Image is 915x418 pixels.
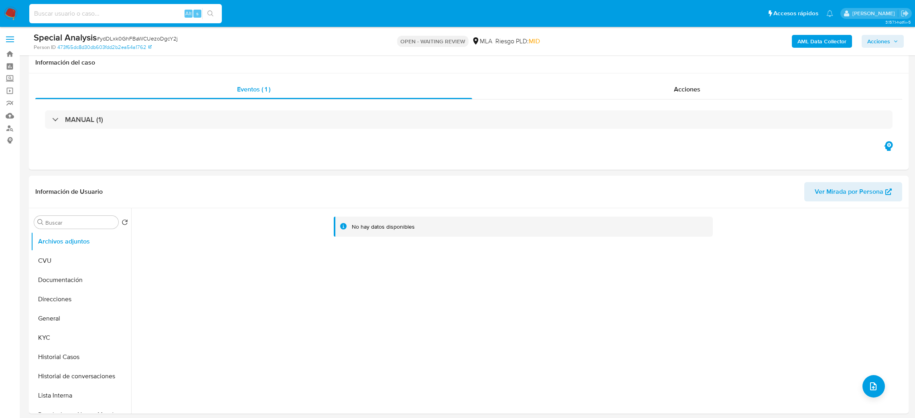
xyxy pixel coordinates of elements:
b: Special Analysis [34,31,97,44]
span: # ydDLxk0GhFBaWCUezoDgcY2j [97,34,178,43]
button: search-icon [202,8,219,19]
button: Buscar [37,219,44,225]
button: Historial de conversaciones [31,367,131,386]
div: MLA [472,37,492,46]
h3: MANUAL (1) [65,115,103,124]
button: Lista Interna [31,386,131,405]
span: Eventos ( 1 ) [237,85,270,94]
button: Documentación [31,270,131,290]
span: Accesos rápidos [773,9,818,18]
input: Buscar [45,219,115,226]
a: Notificaciones [826,10,833,17]
span: Riesgo PLD: [495,37,540,46]
span: Acciones [674,85,700,94]
button: Ver Mirada por Persona [804,182,902,201]
b: AML Data Collector [797,35,846,48]
span: s [196,10,199,17]
span: Alt [185,10,192,17]
h1: Información de Usuario [35,188,103,196]
input: Buscar usuario o caso... [29,8,222,19]
div: No hay datos disponibles [352,223,415,231]
a: Salir [901,9,909,18]
button: CVU [31,251,131,270]
button: upload-file [862,375,885,398]
p: abril.medzovich@mercadolibre.com [852,10,898,17]
button: Archivos adjuntos [31,232,131,251]
button: KYC [31,328,131,347]
span: Ver Mirada por Persona [815,182,883,201]
h1: Información del caso [35,59,902,67]
button: Direcciones [31,290,131,309]
button: General [31,309,131,328]
button: AML Data Collector [792,35,852,48]
button: Historial Casos [31,347,131,367]
b: Person ID [34,44,56,51]
span: Acciones [867,35,890,48]
a: 473f65dc8d30db603fdd2b2ea54a1762 [57,44,152,51]
button: Acciones [862,35,904,48]
button: Volver al orden por defecto [122,219,128,228]
div: MANUAL (1) [45,110,893,129]
p: OPEN - WAITING REVIEW [397,36,469,47]
span: MID [529,37,540,46]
